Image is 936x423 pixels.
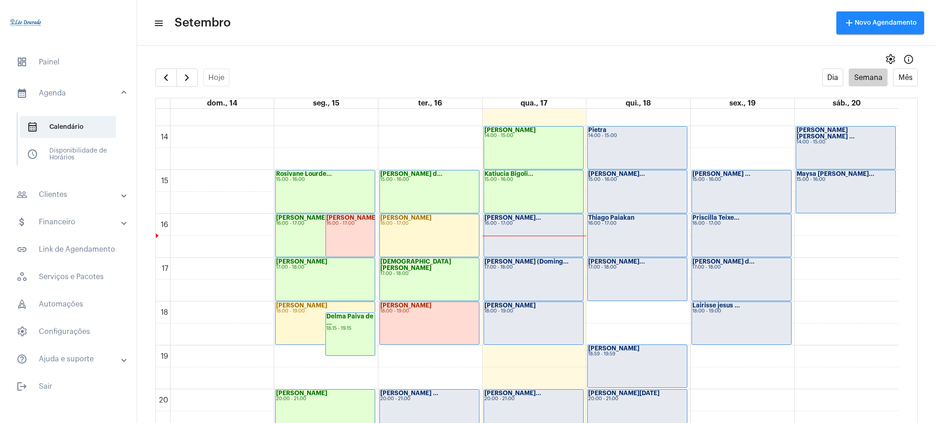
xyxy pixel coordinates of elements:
[5,184,137,206] mat-expansion-panel-header: sidenav iconClientes
[380,259,451,271] strong: [DEMOGRAPHIC_DATA][PERSON_NAME]
[16,326,27,337] span: sidenav icon
[276,221,374,226] div: 16:00 - 17:00
[416,98,444,108] a: 16 de setembro de 2025
[326,326,375,331] div: 18:15 - 19:15
[484,127,536,133] strong: [PERSON_NAME]
[380,177,479,182] div: 15:00 - 16:00
[276,265,374,270] div: 17:00 - 18:00
[326,215,383,221] strong: [PERSON_NAME]...
[797,140,895,145] div: 14:00 - 15:00
[159,133,170,141] div: 14
[692,309,791,314] div: 18:00 - 19:00
[484,397,583,402] div: 20:00 - 21:00
[844,17,855,28] mat-icon: add
[519,98,549,108] a: 17 de setembro de 2025
[484,302,536,308] strong: [PERSON_NAME]
[159,352,170,360] div: 19
[728,98,757,108] a: 19 de setembro de 2025
[588,171,645,177] strong: [PERSON_NAME]...
[893,69,918,86] button: Mês
[484,171,533,177] strong: Katiucia Bigoli...
[276,390,327,396] strong: [PERSON_NAME]
[276,302,327,308] strong: [PERSON_NAME]
[20,143,116,165] span: Disponibilidade de Horários
[797,171,874,177] strong: Maysa [PERSON_NAME]...
[484,133,583,138] div: 14:00 - 15:00
[484,390,541,396] strong: [PERSON_NAME]...
[588,177,686,182] div: 15:00 - 16:00
[588,221,686,226] div: 16:00 - 17:00
[881,50,899,69] button: settings
[276,171,332,177] strong: Rosivane Lourde...
[9,266,128,288] span: Serviços e Pacotes
[5,211,137,233] mat-expansion-panel-header: sidenav iconFinanceiro
[822,69,844,86] button: Dia
[484,215,541,221] strong: [PERSON_NAME]...
[836,11,924,34] button: Novo Agendamento
[157,396,170,404] div: 20
[380,309,479,314] div: 18:00 - 19:00
[16,57,27,68] span: sidenav icon
[16,88,122,99] mat-panel-title: Agenda
[692,177,791,182] div: 15:00 - 16:00
[9,375,128,397] span: Sair
[692,221,791,226] div: 16:00 - 17:00
[326,221,375,226] div: 16:00 - 17:00
[588,259,645,264] strong: [PERSON_NAME]...
[16,354,122,365] mat-panel-title: Ajuda e suporte
[9,51,128,73] span: Painel
[797,127,855,139] strong: [PERSON_NAME] [PERSON_NAME] ...
[276,259,327,264] strong: [PERSON_NAME]
[276,397,374,402] div: 20:00 - 21:00
[588,390,659,396] strong: [PERSON_NAME][DATE]
[311,98,341,108] a: 15 de setembro de 2025
[380,390,438,396] strong: [PERSON_NAME] ...
[203,69,230,86] button: Hoje
[20,116,116,138] span: Calendário
[899,50,918,69] button: Info
[484,221,583,226] div: 16:00 - 17:00
[588,215,634,221] strong: Thiago Paiakan
[831,98,862,108] a: 20 de setembro de 2025
[16,189,122,200] mat-panel-title: Clientes
[16,217,27,227] mat-icon: sidenav icon
[159,221,170,229] div: 16
[588,397,686,402] div: 20:00 - 21:00
[588,352,686,357] div: 18:59 - 19:59
[9,293,128,315] span: Automações
[692,302,740,308] strong: Lairisse jesus ...
[27,122,38,132] span: sidenav icon
[692,171,750,177] strong: [PERSON_NAME] ...
[276,215,327,221] strong: [PERSON_NAME]
[380,302,431,308] strong: [PERSON_NAME]
[16,244,27,255] mat-icon: sidenav icon
[380,171,442,177] strong: [PERSON_NAME] d...
[7,5,44,41] img: 4c910ca3-f26c-c648-53c7-1a2041c6e520.jpg
[588,127,606,133] strong: Pietra
[16,299,27,310] span: sidenav icon
[160,264,170,273] div: 17
[155,69,177,87] button: Semana Anterior
[16,189,27,200] mat-icon: sidenav icon
[885,54,896,65] span: settings
[844,20,917,26] span: Novo Agendamento
[588,265,686,270] div: 17:00 - 18:00
[380,397,479,402] div: 20:00 - 21:00
[154,18,163,29] mat-icon: sidenav icon
[276,309,374,314] div: 18:00 - 19:00
[27,149,38,160] span: sidenav icon
[205,98,239,108] a: 14 de setembro de 2025
[326,313,373,326] strong: Delma Paiva de ...
[484,265,583,270] div: 17:00 - 18:00
[160,177,170,185] div: 15
[692,215,739,221] strong: Priscilla Teixe...
[797,177,895,182] div: 15:00 - 16:00
[849,69,888,86] button: Semana
[176,69,198,87] button: Próximo Semana
[903,54,914,65] mat-icon: Info
[380,271,479,276] div: 17:00 - 18:00
[588,345,639,351] strong: [PERSON_NAME]
[692,265,791,270] div: 17:00 - 18:00
[16,271,27,282] span: sidenav icon
[175,16,231,30] span: Setembro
